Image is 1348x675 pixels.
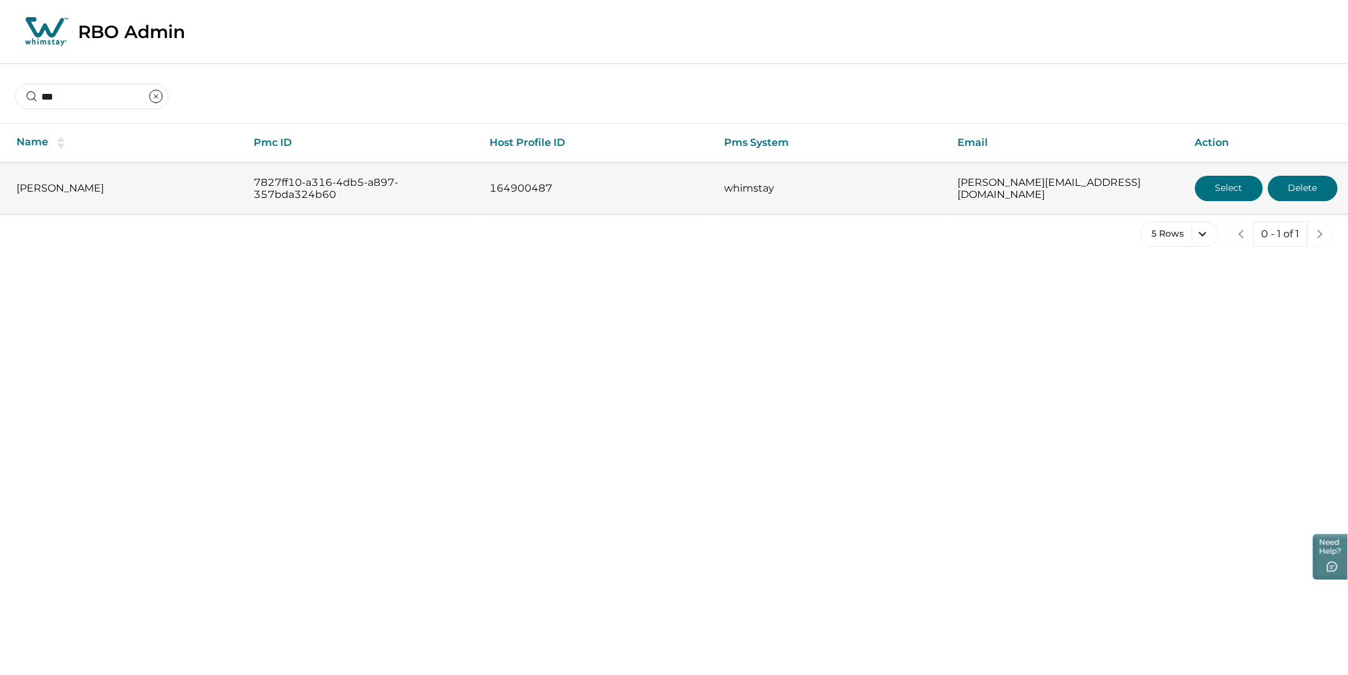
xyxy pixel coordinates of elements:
p: 7827ff10-a316-4db5-a897-357bda324b60 [254,176,470,201]
button: Delete [1268,176,1338,201]
p: whimstay [725,182,938,195]
th: Pmc ID [244,124,480,162]
p: [PERSON_NAME] [16,182,234,195]
button: Select [1195,176,1263,201]
p: RBO Admin [78,21,185,43]
th: Email [948,124,1185,162]
button: previous page [1229,221,1254,247]
th: Pms System [715,124,948,162]
th: Action [1185,124,1348,162]
p: 164900487 [489,182,704,195]
button: 0 - 1 of 1 [1254,221,1308,247]
p: 0 - 1 of 1 [1262,228,1300,240]
p: [PERSON_NAME][EMAIL_ADDRESS][DOMAIN_NAME] [958,176,1175,201]
button: next page [1307,221,1333,247]
th: Host Profile ID [479,124,714,162]
button: sorting [48,136,74,149]
button: 5 Rows [1141,221,1219,247]
button: clear input [143,84,169,109]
